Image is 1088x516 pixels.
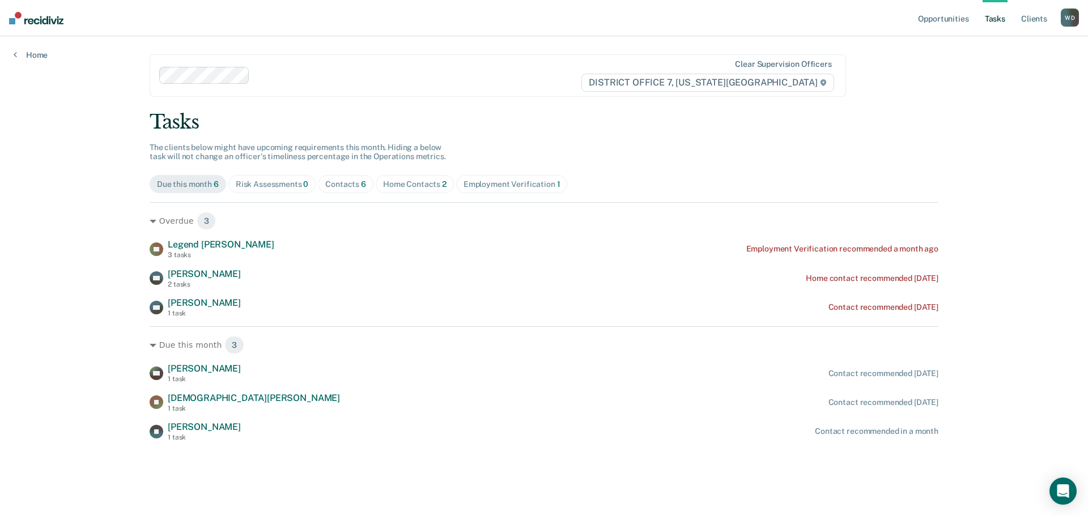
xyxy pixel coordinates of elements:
div: Contact recommended [DATE] [828,398,938,407]
div: 1 task [168,404,340,412]
div: Contact recommended [DATE] [828,302,938,312]
div: Due this month 3 [150,336,938,354]
button: WD [1061,8,1079,27]
span: [PERSON_NAME] [168,268,241,279]
div: 1 task [168,309,241,317]
span: [PERSON_NAME] [168,421,241,432]
span: [DEMOGRAPHIC_DATA][PERSON_NAME] [168,393,340,403]
div: Contact recommended [DATE] [828,369,938,378]
span: DISTRICT OFFICE 7, [US_STATE][GEOGRAPHIC_DATA] [581,74,834,92]
span: 0 [303,180,308,189]
img: Recidiviz [9,12,63,24]
div: 3 tasks [168,251,274,259]
span: The clients below might have upcoming requirements this month. Hiding a below task will not chang... [150,143,446,161]
div: Employment Verification [464,180,560,189]
span: [PERSON_NAME] [168,363,241,374]
div: Home Contacts [383,180,447,189]
div: Home contact recommended [DATE] [806,274,938,283]
span: 1 [557,180,560,189]
div: 2 tasks [168,280,241,288]
div: Contacts [325,180,366,189]
div: Overdue 3 [150,212,938,230]
div: Open Intercom Messenger [1049,477,1077,505]
div: Employment Verification recommended a month ago [746,244,938,254]
div: Risk Assessments [236,180,309,189]
a: Home [14,50,48,60]
span: 6 [361,180,366,189]
span: 2 [442,180,447,189]
div: Clear supervision officers [735,59,831,69]
div: 1 task [168,375,241,383]
span: [PERSON_NAME] [168,297,241,308]
span: 6 [214,180,219,189]
div: Tasks [150,110,938,134]
span: 3 [197,212,216,230]
div: Contact recommended in a month [815,427,938,436]
span: Legend [PERSON_NAME] [168,239,274,250]
div: 1 task [168,433,241,441]
span: 3 [224,336,244,354]
div: Due this month [157,180,219,189]
div: W D [1061,8,1079,27]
